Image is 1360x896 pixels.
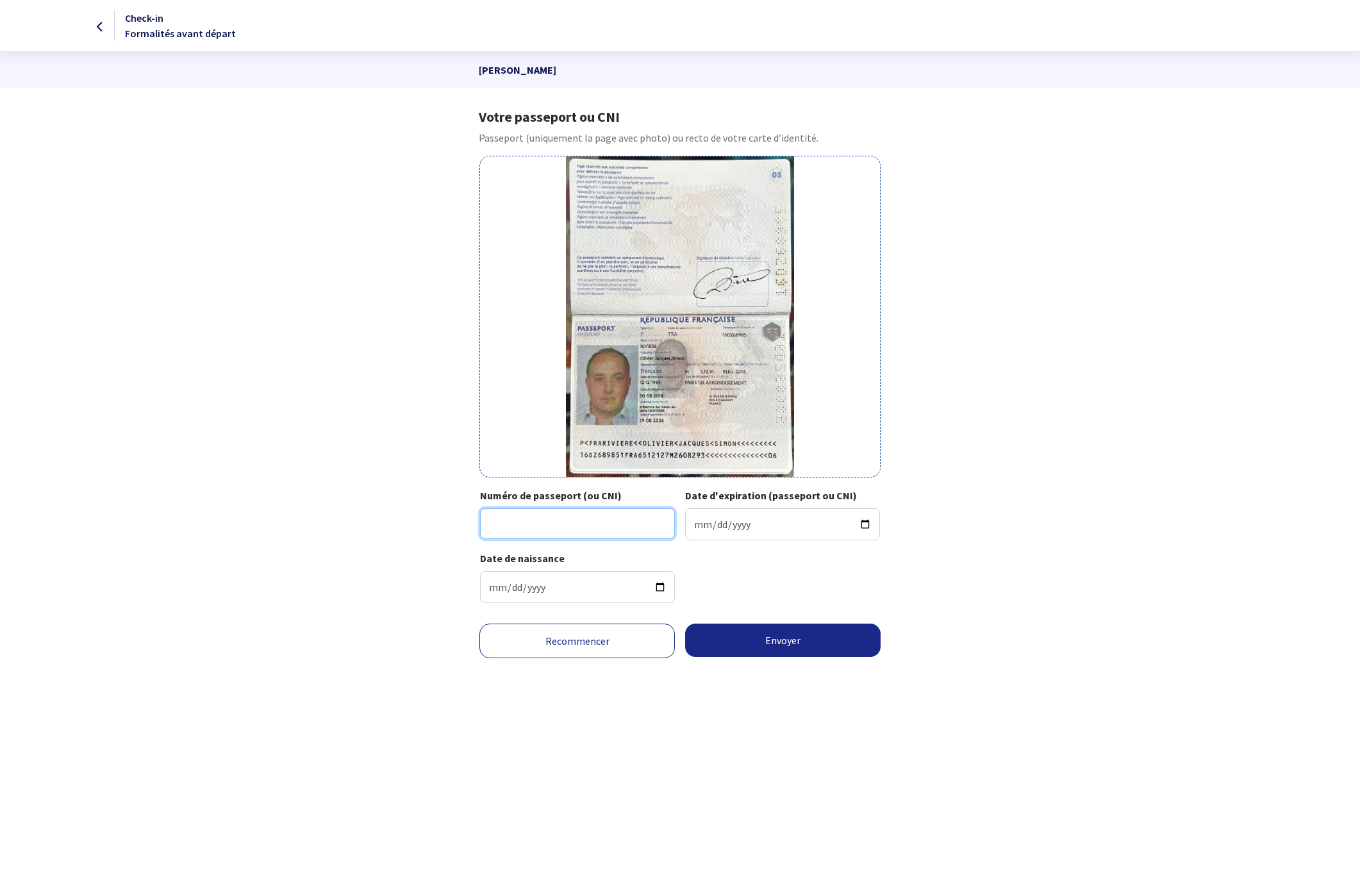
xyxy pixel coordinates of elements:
p: Passeport (uniquement la page avec photo) ou recto de votre carte d’identité. [479,130,881,145]
a: Recommencer [479,624,675,658]
h1: Votre passeport ou CNI [479,108,881,125]
img: riviere-olivier.png [566,156,794,477]
span: Check-in Formalités avant départ [125,12,236,40]
p: [PERSON_NAME] [479,52,881,88]
strong: Date de naissance [480,552,565,565]
strong: Date d'expiration (passeport ou CNI) [685,489,857,502]
button: Envoyer [685,624,881,657]
strong: Numéro de passeport (ou CNI) [480,489,622,502]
